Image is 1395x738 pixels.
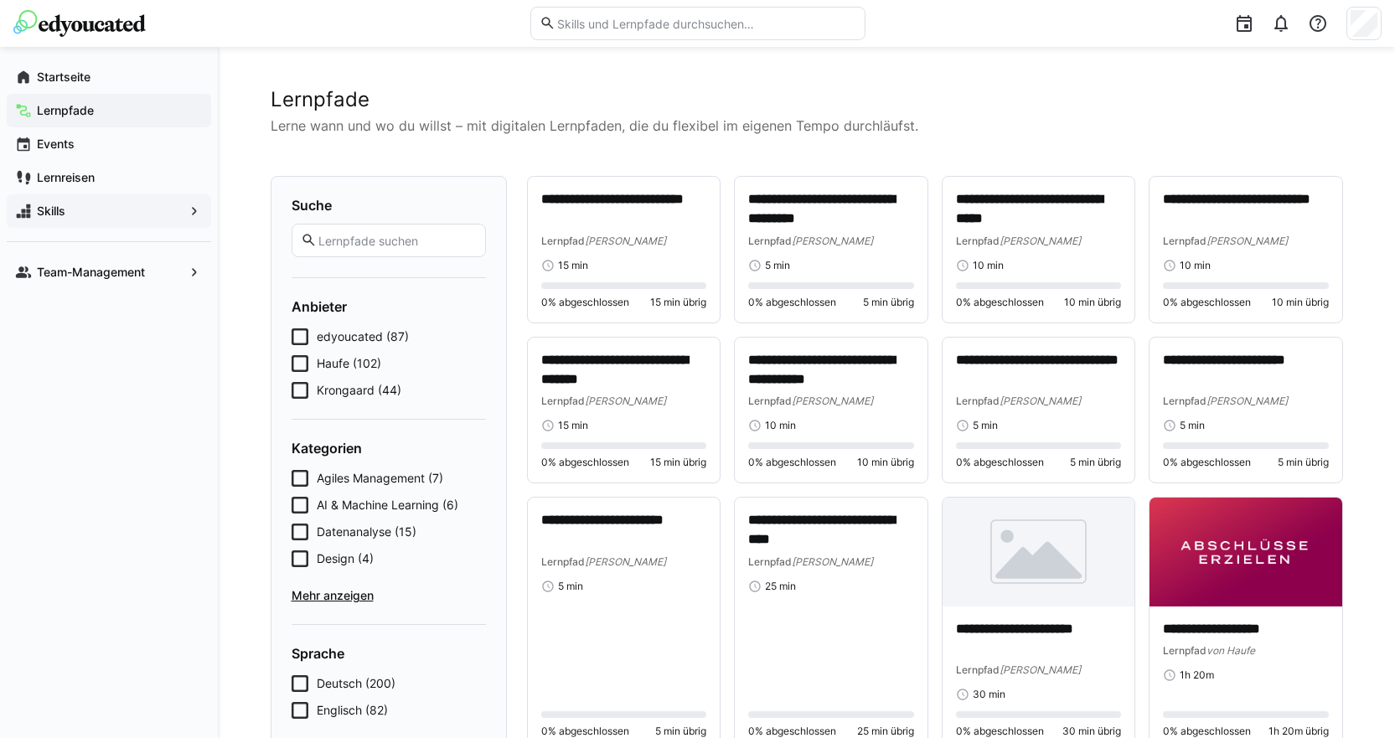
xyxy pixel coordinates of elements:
[857,725,914,738] span: 25 min übrig
[1163,235,1206,247] span: Lernpfad
[1206,395,1288,407] span: [PERSON_NAME]
[1163,296,1251,309] span: 0% abgeschlossen
[541,395,585,407] span: Lernpfad
[271,116,1343,136] p: Lerne wann und wo du willst – mit digitalen Lernpfaden, die du flexibel im eigenen Tempo durchläu...
[292,298,486,315] h4: Anbieter
[1268,725,1329,738] span: 1h 20m übrig
[748,395,792,407] span: Lernpfad
[973,259,1004,272] span: 10 min
[956,235,1000,247] span: Lernpfad
[956,663,1000,676] span: Lernpfad
[1000,663,1081,676] span: [PERSON_NAME]
[1064,296,1121,309] span: 10 min übrig
[765,419,796,432] span: 10 min
[1180,668,1214,682] span: 1h 20m
[292,197,486,214] h4: Suche
[555,16,855,31] input: Skills und Lernpfade durchsuchen…
[1180,259,1211,272] span: 10 min
[317,702,388,719] span: Englisch (82)
[541,296,629,309] span: 0% abgeschlossen
[748,235,792,247] span: Lernpfad
[1163,456,1251,469] span: 0% abgeschlossen
[765,259,790,272] span: 5 min
[765,580,796,593] span: 25 min
[317,524,416,540] span: Datenanalyse (15)
[792,395,873,407] span: [PERSON_NAME]
[1062,725,1121,738] span: 30 min übrig
[541,725,629,738] span: 0% abgeschlossen
[1163,644,1206,657] span: Lernpfad
[650,296,706,309] span: 15 min übrig
[317,470,443,487] span: Agiles Management (7)
[558,419,588,432] span: 15 min
[956,456,1044,469] span: 0% abgeschlossen
[541,235,585,247] span: Lernpfad
[792,235,873,247] span: [PERSON_NAME]
[585,235,666,247] span: [PERSON_NAME]
[1000,235,1081,247] span: [PERSON_NAME]
[956,395,1000,407] span: Lernpfad
[748,555,792,568] span: Lernpfad
[585,395,666,407] span: [PERSON_NAME]
[973,419,998,432] span: 5 min
[317,382,401,399] span: Krongaard (44)
[943,498,1135,606] img: image
[292,440,486,457] h4: Kategorien
[1150,498,1342,606] img: image
[973,688,1005,701] span: 30 min
[292,587,486,604] span: Mehr anzeigen
[650,456,706,469] span: 15 min übrig
[1278,456,1329,469] span: 5 min übrig
[317,675,395,692] span: Deutsch (200)
[863,296,914,309] span: 5 min übrig
[748,456,836,469] span: 0% abgeschlossen
[1000,395,1081,407] span: [PERSON_NAME]
[857,456,914,469] span: 10 min übrig
[1206,235,1288,247] span: [PERSON_NAME]
[271,87,1343,112] h2: Lernpfade
[292,645,486,662] h4: Sprache
[956,296,1044,309] span: 0% abgeschlossen
[1163,395,1206,407] span: Lernpfad
[558,580,583,593] span: 5 min
[748,725,836,738] span: 0% abgeschlossen
[541,555,585,568] span: Lernpfad
[541,456,629,469] span: 0% abgeschlossen
[317,497,458,514] span: AI & Machine Learning (6)
[317,233,476,248] input: Lernpfade suchen
[317,355,381,372] span: Haufe (102)
[792,555,873,568] span: [PERSON_NAME]
[956,725,1044,738] span: 0% abgeschlossen
[1070,456,1121,469] span: 5 min übrig
[317,328,409,345] span: edyoucated (87)
[1272,296,1329,309] span: 10 min übrig
[317,550,374,567] span: Design (4)
[748,296,836,309] span: 0% abgeschlossen
[1206,644,1255,657] span: von Haufe
[558,259,588,272] span: 15 min
[585,555,666,568] span: [PERSON_NAME]
[1163,725,1251,738] span: 0% abgeschlossen
[1180,419,1205,432] span: 5 min
[655,725,706,738] span: 5 min übrig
